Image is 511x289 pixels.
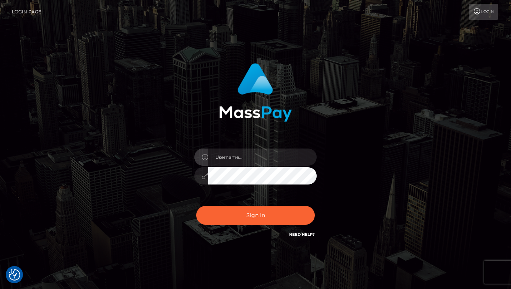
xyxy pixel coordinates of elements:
a: Login [469,4,498,20]
img: MassPay Login [219,63,292,122]
a: Login Page [12,4,41,20]
button: Sign in [196,206,315,225]
img: Revisit consent button [9,269,20,281]
input: Username... [208,149,317,166]
a: Need Help? [289,232,315,237]
button: Consent Preferences [9,269,20,281]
